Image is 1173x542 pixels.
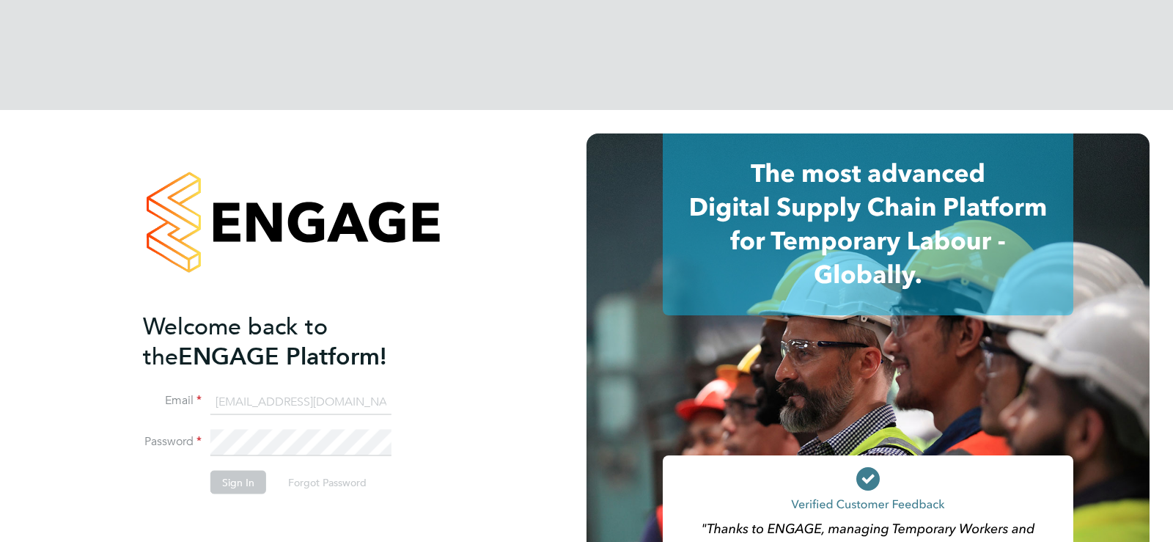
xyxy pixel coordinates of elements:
span: Welcome back to the [143,312,328,370]
input: Enter your work email... [210,389,391,415]
button: Forgot Password [276,471,378,494]
label: Password [143,434,202,450]
h2: ENGAGE Platform! [143,311,429,371]
label: Email [143,393,202,409]
button: Sign In [210,471,266,494]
